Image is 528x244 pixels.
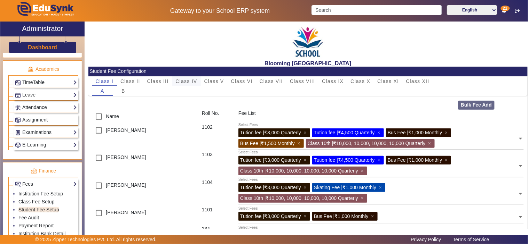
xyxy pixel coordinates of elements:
div: Select Fees [238,225,258,230]
span: Skating Fee | ₹1,000 Monthly [314,185,376,190]
span: × [379,185,384,190]
div: [PERSON_NAME] [88,124,198,151]
div: Select Fees [238,206,258,211]
a: Student Fee Setup [18,207,59,212]
mat-card-header: Student Fee Configuration [88,67,528,76]
span: Class XI [377,79,399,84]
img: finance.png [31,168,37,174]
span: Tution fee | ₹3,000 Quarterly [240,185,301,190]
a: Class Fee Setup [18,199,55,204]
div: Select Fees [238,122,258,128]
span: × [378,130,382,135]
a: Privacy Policy [408,235,445,244]
input: Search [312,5,442,15]
div: 1101 [198,206,235,225]
span: × [361,195,365,201]
span: × [297,141,302,146]
span: × [445,157,449,163]
img: 3e5c6726-73d6-4ac3-b917-621554bbe9c3 [291,23,325,60]
div: [PERSON_NAME] [88,206,198,225]
span: Bus Fee | ₹1,000 Monthly [388,130,442,135]
span: Class VII [260,79,283,84]
span: Tution fee | ₹4,500 Quarterly [314,157,375,163]
div: [PERSON_NAME] [88,179,198,206]
span: Bus Fee | ₹1,000 Monthly [314,213,369,219]
div: Select Fees [238,177,258,183]
div: Name [88,110,198,124]
span: × [428,141,433,146]
h3: Dashboard [28,44,57,51]
span: × [371,213,376,219]
p: Academics [8,66,78,73]
span: Class 10th | ₹10,000, 10,000, 10,000, 10,000 Quarterly [308,141,426,146]
div: Select Fees [238,150,258,155]
a: Administrator [0,22,85,36]
a: Assignment [15,116,77,124]
span: Class X [350,79,370,84]
span: × [304,157,308,163]
span: A [101,89,104,93]
span: Class 10th | ₹10,000, 10,000, 10,000, 10,000 Quarterly [240,168,358,174]
div: 1103 [198,151,235,178]
a: Institution Bank Detail [18,231,65,236]
a: Fee Audit [18,215,39,220]
div: Roll No. [198,110,235,124]
span: × [304,130,308,135]
span: × [361,168,365,174]
span: Tution fee | ₹3,000 Quarterly [240,157,301,163]
a: Payment Report [18,223,54,228]
span: × [445,130,449,135]
a: Dashboard [27,44,57,51]
span: Class V [204,79,224,84]
p: Finance [8,167,78,175]
span: Class II [120,79,140,84]
span: Bus Fee | ₹1,500 Monthly [240,141,295,146]
span: Assignment [22,117,48,123]
div: Fee List [235,110,528,124]
span: Class IX [322,79,344,84]
img: academic.png [27,66,34,73]
div: 1104 [198,179,235,206]
span: × [304,213,308,219]
span: Class 10th | ₹10,000, 10,000, 10,000, 10,000 Quarterly [240,195,358,201]
div: [PERSON_NAME] [88,151,198,178]
h5: Gateway to your School ERP system [136,7,304,15]
h2: Blooming [GEOGRAPHIC_DATA] [88,60,528,67]
div: 1102 [198,124,235,151]
span: Class I [95,79,113,84]
p: © 2025 Zipper Technologies Pvt. Ltd. All rights reserved. [35,236,157,243]
span: 21 [501,6,510,11]
span: Class IV [175,79,197,84]
span: Tution fee | ₹3,000 Quarterly [240,130,301,135]
span: Tution fee | ₹4,500 Quarterly [314,130,375,135]
span: Bus Fee | ₹1,000 Monthly [388,157,442,163]
span: Class III [147,79,169,84]
img: Assignments.png [15,118,21,123]
span: Tution fee | ₹3,000 Quarterly [240,213,301,219]
span: × [304,185,308,190]
span: Class VIII [290,79,315,84]
span: Class VI [231,79,253,84]
a: Institution Fee Setup [18,191,63,196]
span: B [121,89,125,93]
h2: Administrator [22,24,63,33]
a: Terms of Service [450,235,493,244]
span: Class XII [406,79,430,84]
span: × [378,157,382,163]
